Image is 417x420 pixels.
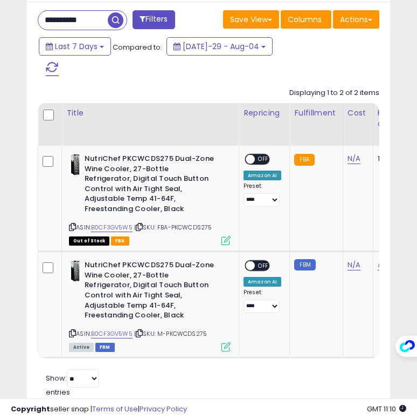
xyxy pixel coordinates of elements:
div: Cost [347,107,369,119]
strong: Copyright [11,404,50,414]
b: NutriChef PKCWCDS275 Dual-Zone Wine Cooler, 27-Bottle Refrigerator, Digital Touch Button Control ... [85,154,216,216]
div: Preset: [244,182,281,207]
img: 41TdOrRftcL._SL40_.jpg [69,154,82,175]
div: Repricing [244,107,285,119]
span: FBA [111,236,129,246]
span: OFF [255,155,272,164]
div: Amazon AI [244,171,281,180]
div: ASIN: [69,154,231,244]
div: Displaying 1 to 2 of 2 items [289,88,379,98]
a: Privacy Policy [140,404,187,414]
small: FBA [294,154,314,166]
div: Preset: [244,289,281,313]
span: Compared to: [113,42,162,52]
button: Columns [281,10,331,29]
div: ASIN: [69,260,231,350]
div: Fulfillment [294,107,338,119]
button: Save View [223,10,279,29]
span: | SKU: FBA-PKCWCDS275 [134,223,212,232]
a: B0CF3GV5W5 [91,329,133,338]
span: Last 7 Days [55,41,98,52]
span: 2025-08-12 11:10 GMT [367,404,406,414]
span: [DATE]-29 - Aug-04 [183,41,259,52]
a: N/A [378,260,391,270]
div: seller snap | | [11,404,187,415]
button: Filters [133,10,175,29]
span: Show: entries [46,373,99,398]
b: NutriChef PKCWCDS275 Dual-Zone Wine Cooler, 27-Bottle Refrigerator, Digital Touch Button Control ... [85,260,216,323]
div: Amazon AI [244,277,281,287]
span: All listings currently available for purchase on Amazon [69,343,94,352]
a: B0CF3GV5W5 [91,223,133,232]
img: 41TdOrRftcL._SL40_.jpg [69,260,82,282]
a: Terms of Use [92,404,138,414]
span: | SKU: M-PKCWCDS275 [134,329,207,338]
span: All listings that are currently out of stock and unavailable for purchase on Amazon [69,236,109,246]
button: Last 7 Days [39,37,111,56]
a: N/A [347,260,360,270]
span: FBM [95,343,115,352]
div: Title [66,107,234,119]
button: [DATE]-29 - Aug-04 [166,37,273,56]
small: FBM [294,259,315,270]
span: OFF [255,261,272,270]
span: Columns [288,14,322,25]
a: N/A [347,153,360,164]
button: Actions [333,10,379,29]
div: 101.31 [378,154,415,164]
